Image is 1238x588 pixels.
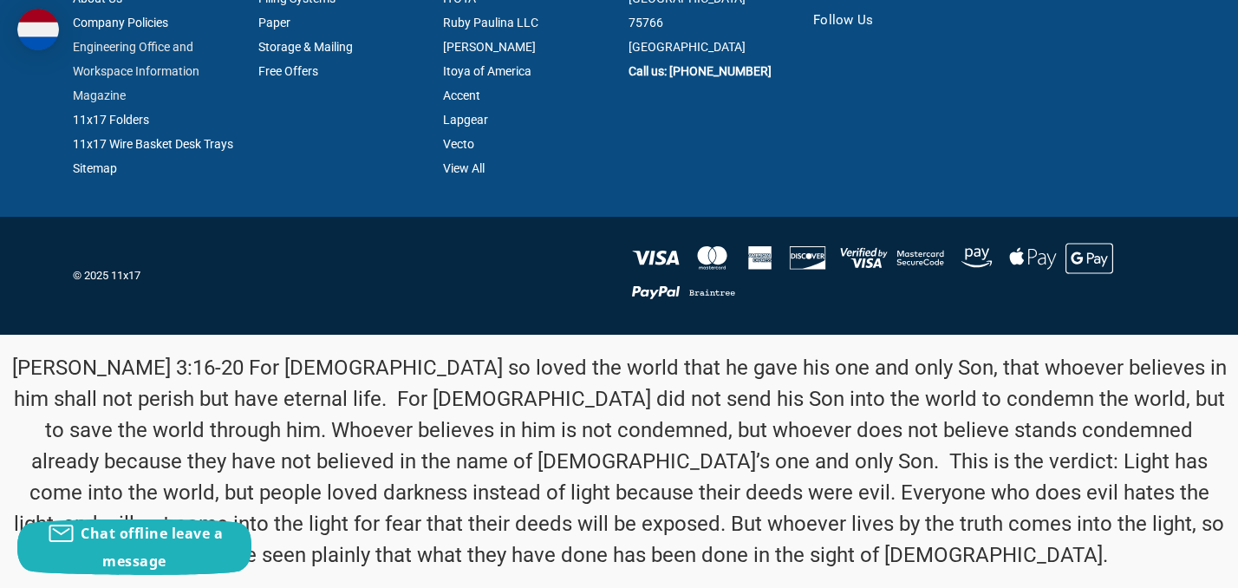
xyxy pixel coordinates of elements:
[81,524,223,571] span: Chat offline leave a message
[258,64,318,78] a: Free Offers
[443,64,531,78] a: Itoya of America
[10,352,1229,571] p: [PERSON_NAME] 3:16-20 For [DEMOGRAPHIC_DATA] so loved the world that he gave his one and only Son...
[17,519,251,575] button: Chat offline leave a message
[73,40,199,102] a: Engineering Office and Workspace Information Magazine
[17,9,59,50] img: duty and tax information for Netherlands
[813,10,1165,30] h5: Follow Us
[629,64,772,78] a: Call us: [PHONE_NUMBER]
[73,267,610,284] p: © 2025 11x17
[258,16,290,29] a: Paper
[258,40,353,54] a: Storage & Mailing
[443,40,536,54] a: [PERSON_NAME]
[443,113,488,127] a: Lapgear
[73,137,233,151] a: 11x17 Wire Basket Desk Trays
[443,88,480,102] a: Accent
[73,113,149,127] a: 11x17 Folders
[443,137,474,151] a: Vecto
[73,161,117,175] a: Sitemap
[443,16,538,29] a: Ruby Paulina LLC
[73,16,168,29] a: Company Policies
[443,161,485,175] a: View All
